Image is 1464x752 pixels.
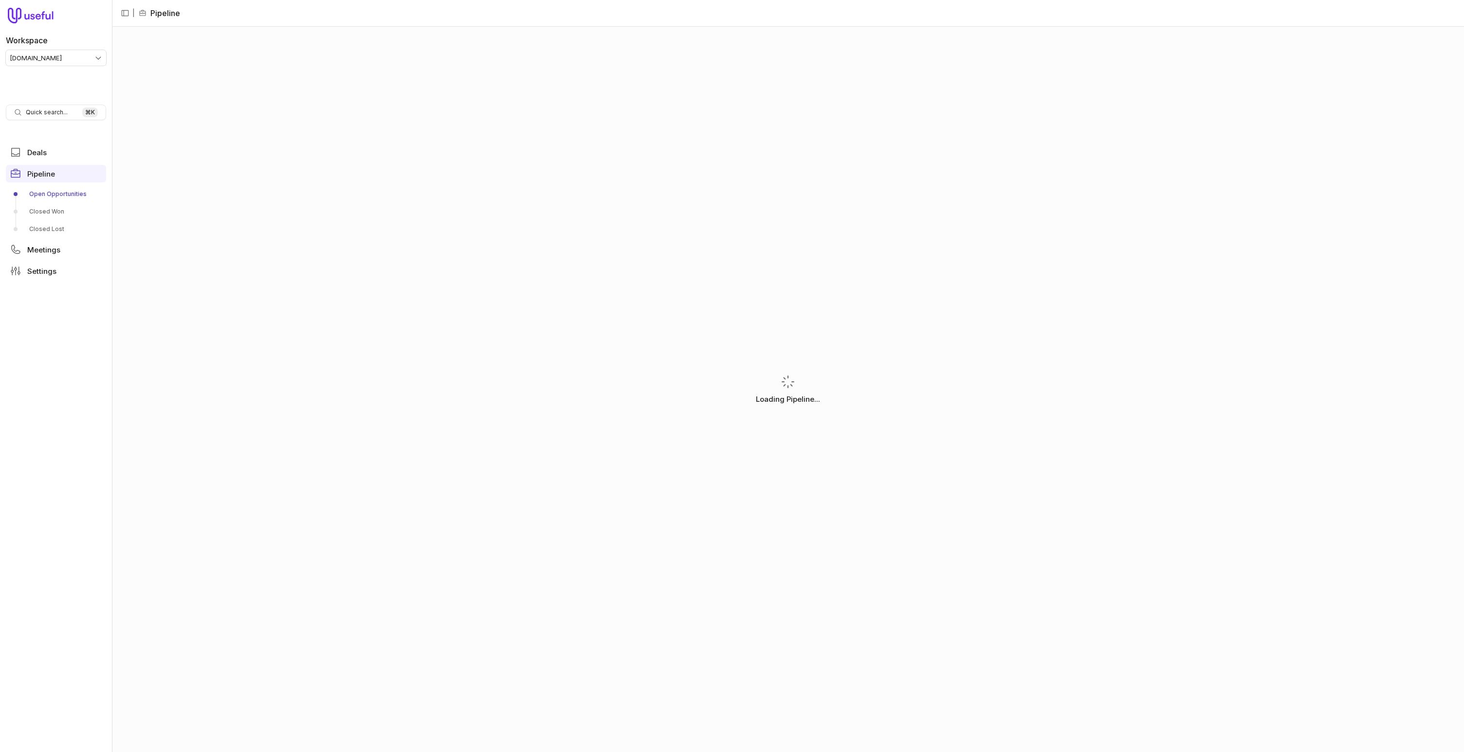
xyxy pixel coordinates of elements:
span: Meetings [27,246,60,253]
a: Closed Lost [6,221,106,237]
li: Pipeline [139,7,180,19]
span: Quick search... [26,108,68,116]
span: Pipeline [27,170,55,178]
button: Collapse sidebar [118,6,132,20]
a: Pipeline [6,165,106,182]
a: Meetings [6,241,106,258]
a: Deals [6,143,106,161]
label: Workspace [6,35,48,46]
a: Open Opportunities [6,186,106,202]
span: | [132,7,135,19]
kbd: ⌘ K [82,107,98,117]
div: Pipeline submenu [6,186,106,237]
span: Settings [27,268,56,275]
span: Deals [27,149,47,156]
p: Loading Pipeline... [756,394,820,405]
a: Settings [6,262,106,280]
a: Closed Won [6,204,106,219]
